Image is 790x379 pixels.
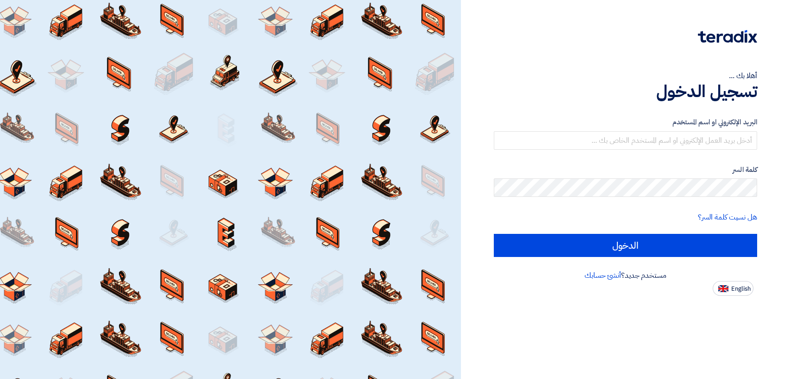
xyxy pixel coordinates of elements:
label: البريد الإلكتروني او اسم المستخدم [494,117,757,128]
a: أنشئ حسابك [585,270,621,281]
input: أدخل بريد العمل الإلكتروني او اسم المستخدم الخاص بك ... [494,131,757,150]
img: Teradix logo [698,30,757,43]
h1: تسجيل الدخول [494,81,757,102]
img: en-US.png [718,285,728,292]
label: كلمة السر [494,165,757,175]
div: مستخدم جديد؟ [494,270,757,281]
span: English [731,286,751,292]
input: الدخول [494,234,757,257]
div: أهلا بك ... [494,70,757,81]
button: English [713,281,753,296]
a: هل نسيت كلمة السر؟ [698,212,757,223]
